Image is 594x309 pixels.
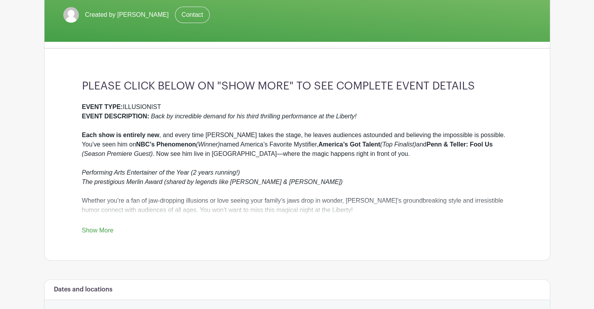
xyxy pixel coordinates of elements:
a: Contact [175,7,210,23]
em: Back by incredible demand for his third thrilling performance at the Liberty! [151,113,356,120]
strong: EVENT DESCRIPTION: [82,113,149,120]
h6: Dates and locations [54,286,112,293]
em: (Top Finalist) [380,141,416,148]
h3: PLEASE CLICK BELOW ON "SHOW MORE" TO SEE COMPLETE EVENT DETAILS [82,80,512,93]
em: (Season Premiere Guest) [82,150,153,157]
a: Show More [82,227,114,237]
span: Created by [PERSON_NAME] [85,10,169,20]
img: default-ce2991bfa6775e67f084385cd625a349d9dcbb7a52a09fb2fda1e96e2d18dcdb.png [63,7,79,23]
em: (Winner) [196,141,220,148]
em: Performing Arts Entertainer of the Year (2 years running!) [82,169,240,176]
strong: EVENT TYPE: [82,104,123,110]
strong: Penn & Teller: Fool Us [426,141,493,148]
strong: Each show is entirely new [82,132,159,138]
strong: NBC’s Phenomenon [136,141,196,148]
em: The prestigious Merlin Award (shared by legends like [PERSON_NAME] & [PERSON_NAME]) [82,179,343,185]
strong: America’s Got Talent [318,141,380,148]
div: ILLUSIONIST [82,102,512,112]
div: , and every time [PERSON_NAME] takes the stage, he leaves audiences astounded and believing the i... [82,112,512,224]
